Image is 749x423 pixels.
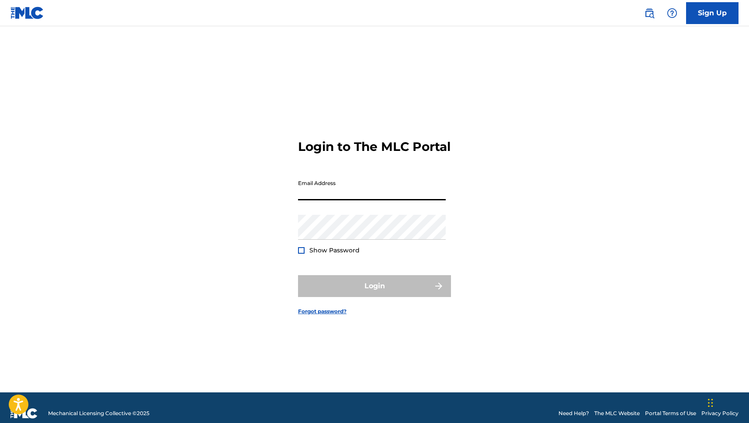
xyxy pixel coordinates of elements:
[298,308,347,315] a: Forgot password?
[48,409,149,417] span: Mechanical Licensing Collective © 2025
[663,4,681,22] div: Help
[309,246,360,254] span: Show Password
[645,409,696,417] a: Portal Terms of Use
[10,408,38,419] img: logo
[641,4,658,22] a: Public Search
[708,390,713,416] div: Drag
[686,2,739,24] a: Sign Up
[667,8,677,18] img: help
[701,409,739,417] a: Privacy Policy
[644,8,655,18] img: search
[10,7,44,19] img: MLC Logo
[558,409,589,417] a: Need Help?
[705,381,749,423] iframe: Chat Widget
[298,139,451,154] h3: Login to The MLC Portal
[594,409,640,417] a: The MLC Website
